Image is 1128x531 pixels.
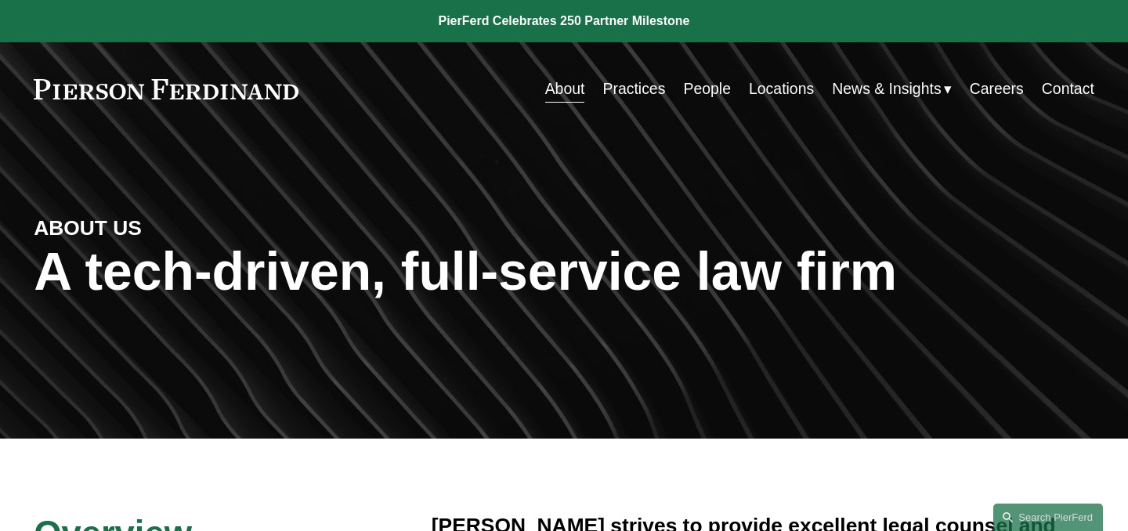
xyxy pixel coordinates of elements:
[832,75,941,103] span: News & Insights
[970,74,1024,104] a: Careers
[1042,74,1094,104] a: Contact
[602,74,665,104] a: Practices
[832,74,951,104] a: folder dropdown
[683,74,731,104] a: People
[993,504,1103,531] a: Search this site
[34,216,142,240] strong: ABOUT US
[749,74,814,104] a: Locations
[545,74,585,104] a: About
[34,241,1094,302] h1: A tech-driven, full-service law firm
